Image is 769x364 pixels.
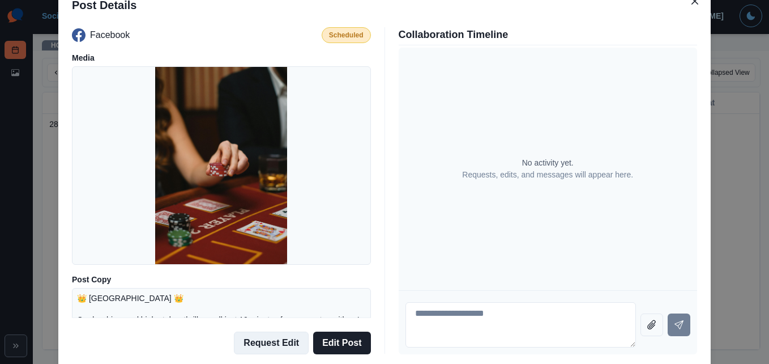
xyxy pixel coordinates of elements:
p: Post Copy [72,274,371,286]
button: Edit Post [313,332,370,354]
p: Scheduled [329,30,364,40]
button: Request Edit [234,332,309,354]
p: Media [72,52,371,64]
button: Send message [668,314,690,336]
p: Facebook [90,28,130,42]
p: Collaboration Timeline [399,27,698,43]
p: Requests, edits, and messages will appear here. [462,169,633,181]
button: Attach file [640,314,663,336]
img: riyuzyqft3ghhqu2syos [155,66,287,265]
p: No activity yet. [522,157,574,169]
